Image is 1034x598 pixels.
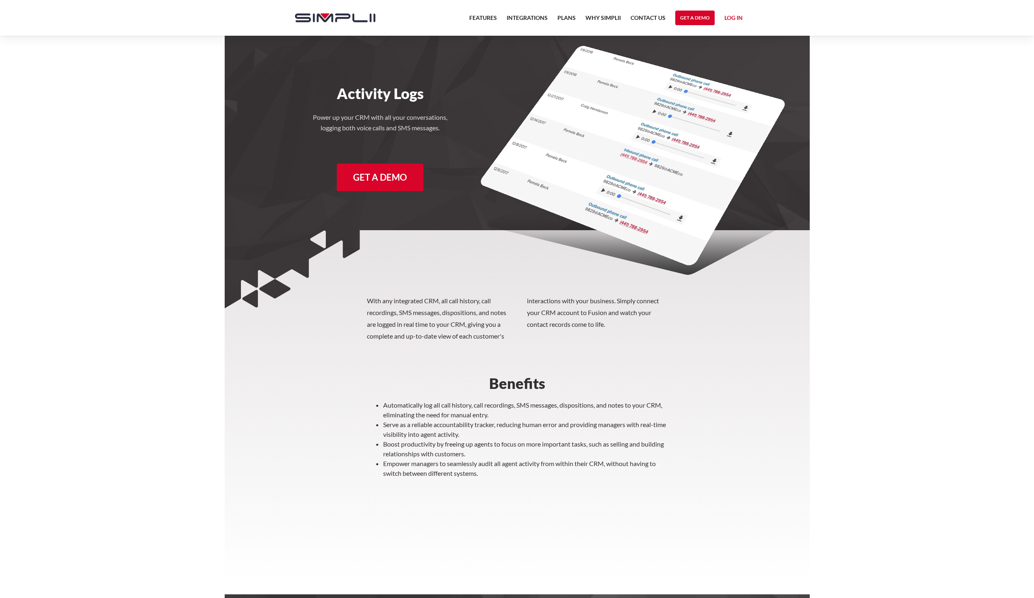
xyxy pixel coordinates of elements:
[287,84,474,102] h1: Activity Logs
[383,400,668,420] li: Automatically log all call history, call recordings, SMS messages, dispositions, and notes to you...
[631,13,665,28] a: Contact US
[383,420,668,439] li: Serve as a reliable accountability tracker, reducing human error and providing managers with real...
[675,11,715,25] a: Get a Demo
[307,112,453,133] h4: Power up your CRM with all your conversations, logging both voice calls and SMS messages.
[383,459,668,478] li: Empower managers to seamlessly audit all agent activity from within their CRM, without having to ...
[367,376,668,391] h2: Benefits
[367,295,668,342] p: With any integrated CRM, all call history, call recordings, SMS messages, dispositions, and notes...
[585,13,621,28] a: Why Simplii
[469,13,497,28] a: Features
[724,13,743,25] a: Log in
[383,439,668,459] li: Boost productivity by freeing up agents to focus on more important tasks, such as selling and bui...
[557,13,576,28] a: Plans
[295,13,375,22] img: Simplii
[507,13,548,28] a: Integrations
[337,164,423,191] a: Get a Demo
